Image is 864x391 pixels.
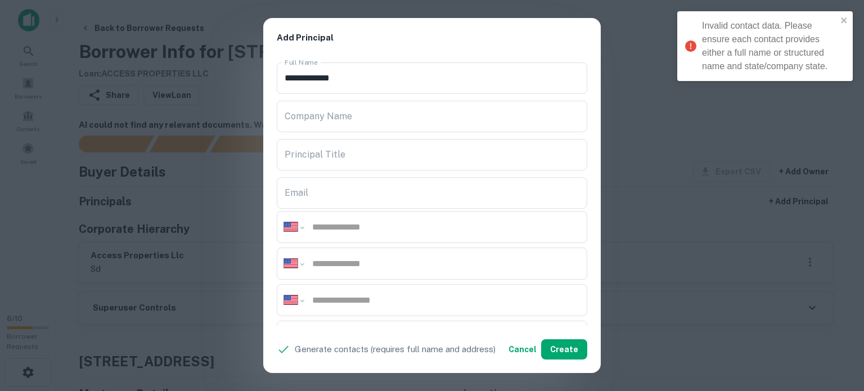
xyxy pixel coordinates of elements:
[702,19,837,73] div: Invalid contact data. Please ensure each contact provides either a full name or structured name a...
[541,339,587,359] button: Create
[808,301,864,355] iframe: Chat Widget
[263,18,601,58] h2: Add Principal
[295,343,496,356] p: Generate contacts (requires full name and address)
[840,16,848,26] button: close
[504,339,541,359] button: Cancel
[285,57,318,67] label: Full Name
